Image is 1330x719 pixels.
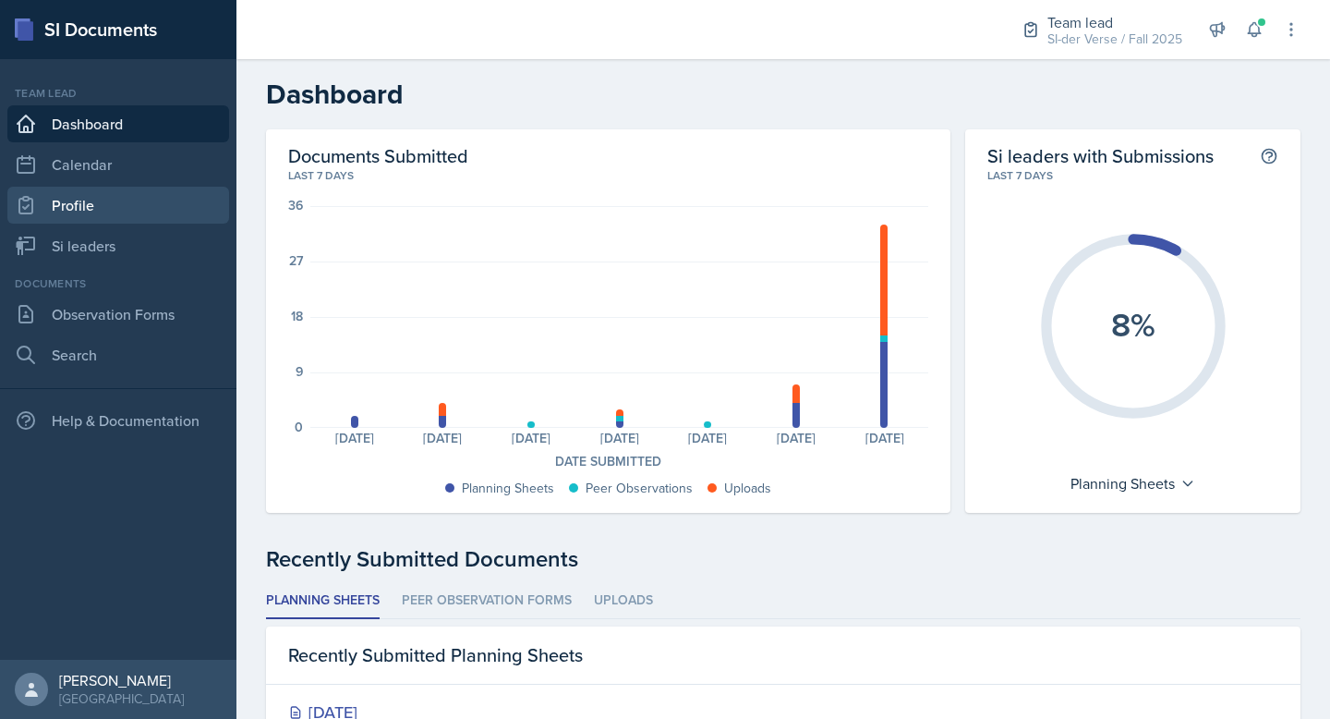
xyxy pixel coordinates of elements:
[310,432,399,445] div: [DATE]
[288,199,303,212] div: 36
[7,105,229,142] a: Dashboard
[487,432,575,445] div: [DATE]
[1111,300,1155,348] text: 8%
[59,671,184,689] div: [PERSON_NAME]
[59,689,184,708] div: [GEOGRAPHIC_DATA]
[288,167,928,184] div: Last 7 days
[266,627,1300,685] div: Recently Submitted Planning Sheets
[586,479,693,498] div: Peer Observations
[1047,30,1182,49] div: SI-der Verse / Fall 2025
[462,479,554,498] div: Planning Sheets
[752,432,840,445] div: [DATE]
[987,144,1214,167] h2: Si leaders with Submissions
[266,78,1300,111] h2: Dashboard
[724,479,771,498] div: Uploads
[7,146,229,183] a: Calendar
[987,167,1278,184] div: Last 7 days
[266,542,1300,576] div: Recently Submitted Documents
[840,432,929,445] div: [DATE]
[7,296,229,333] a: Observation Forms
[7,336,229,373] a: Search
[1061,469,1204,498] div: Planning Sheets
[575,432,664,445] div: [DATE]
[266,583,380,619] li: Planning Sheets
[7,227,229,264] a: Si leaders
[664,432,753,445] div: [DATE]
[7,85,229,102] div: Team lead
[594,583,653,619] li: Uploads
[402,583,572,619] li: Peer Observation Forms
[291,310,303,323] div: 18
[7,275,229,292] div: Documents
[295,420,303,433] div: 0
[7,187,229,224] a: Profile
[296,365,303,378] div: 9
[1047,11,1182,33] div: Team lead
[288,452,928,471] div: Date Submitted
[399,432,488,445] div: [DATE]
[7,402,229,439] div: Help & Documentation
[289,254,303,267] div: 27
[288,144,928,167] h2: Documents Submitted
